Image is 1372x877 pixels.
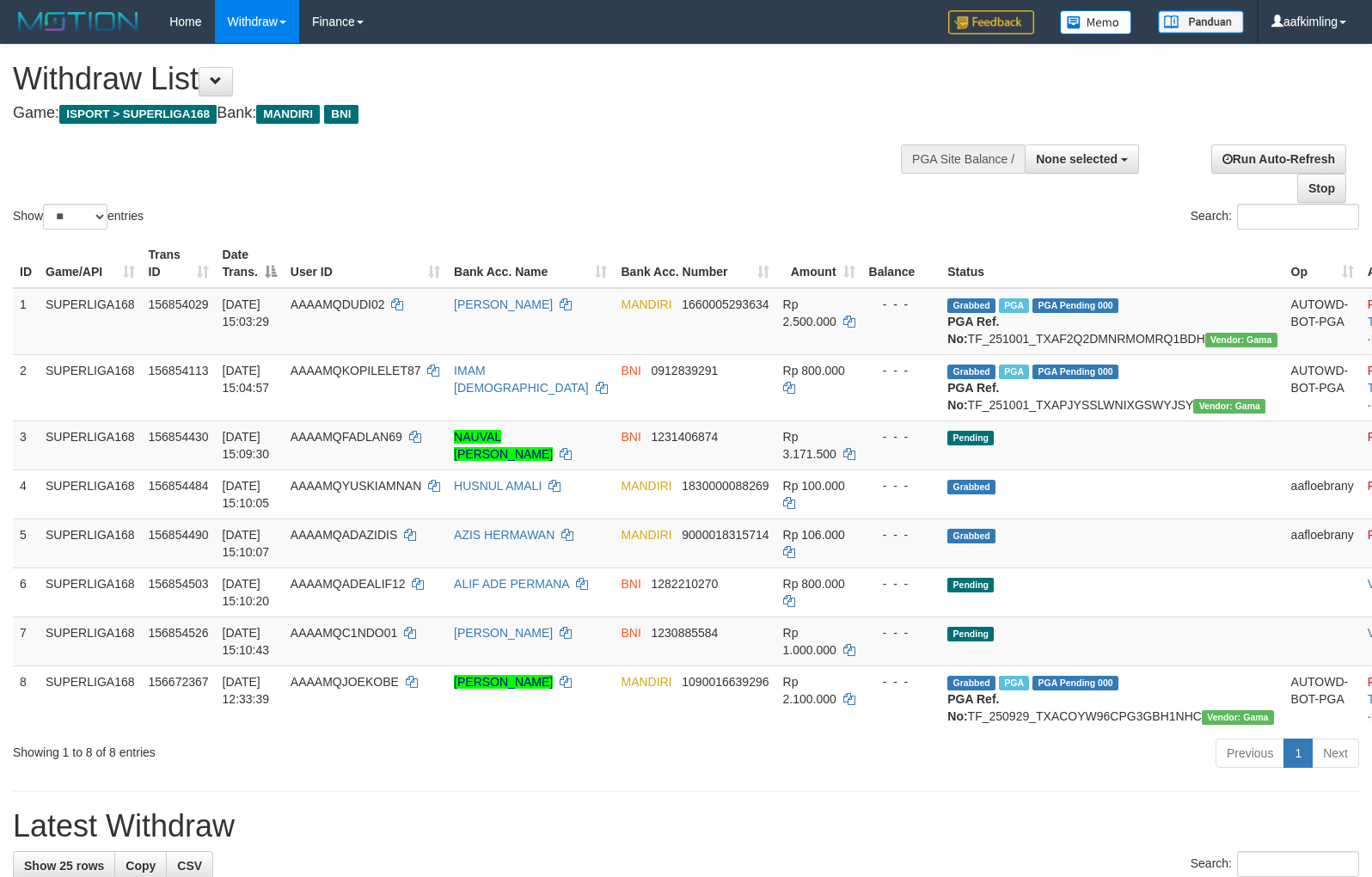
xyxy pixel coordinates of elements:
span: [DATE] 15:09:30 [223,430,270,461]
th: Op: activate to sort column ascending [1284,239,1361,288]
span: Rp 106.000 [783,528,845,542]
td: aafloebrany [1284,518,1361,567]
a: ALIF ADE PERMANA [454,577,569,591]
span: Rp 100.000 [783,479,845,493]
span: AAAAMQKOPILELET87 [291,364,421,377]
span: [DATE] 15:10:05 [223,479,270,510]
td: AUTOWD-BOT-PGA [1284,665,1361,732]
th: Date Trans.: activate to sort column descending [216,239,284,288]
span: CSV [177,859,202,873]
input: Search: [1237,204,1359,230]
span: AAAAMQADAZIDIS [291,528,397,542]
span: Copy 1830000088269 to clipboard [682,479,769,493]
span: [DATE] 15:10:07 [223,528,270,559]
div: PGA Site Balance / [901,144,1025,174]
td: SUPERLIGA168 [39,469,142,518]
div: - - - [869,477,934,494]
span: Grabbed [947,676,995,690]
span: AAAAMQFADLAN69 [291,430,402,444]
span: Marked by aafsoycanthlai [999,298,1029,313]
td: SUPERLIGA168 [39,665,142,732]
select: Showentries [43,204,107,230]
a: Run Auto-Refresh [1211,144,1346,174]
span: Marked by aafchhiseyha [999,365,1029,379]
span: 156672367 [149,675,209,689]
span: Rp 2.500.000 [783,297,836,328]
span: Copy 9000018315714 to clipboard [682,528,769,542]
span: Rp 800.000 [783,364,845,377]
span: PGA Pending [1032,365,1118,379]
td: 2 [13,354,39,420]
span: 156854113 [149,364,209,377]
td: TF_251001_TXAF2Q2DMNRMOMRQ1BDH [940,288,1283,355]
span: 156854484 [149,479,209,493]
td: SUPERLIGA168 [39,420,142,469]
span: [DATE] 12:33:39 [223,675,270,706]
a: [PERSON_NAME] [454,297,553,311]
td: TF_251001_TXAPJYSSLWNIXGSWYJSY [940,354,1283,420]
span: Copy 1090016639296 to clipboard [682,675,769,689]
a: Stop [1297,174,1346,203]
th: Bank Acc. Name: activate to sort column ascending [447,239,614,288]
span: 156854430 [149,430,209,444]
button: None selected [1025,144,1139,174]
img: Feedback.jpg [948,10,1034,34]
td: 3 [13,420,39,469]
span: BNI [621,577,640,591]
span: PGA Pending [1032,676,1118,690]
span: Copy 1231406874 to clipboard [652,430,719,444]
label: Search: [1191,204,1359,230]
span: AAAAMQJOEKOBE [291,675,399,689]
h1: Withdraw List [13,62,897,96]
span: Grabbed [947,529,995,543]
td: SUPERLIGA168 [39,616,142,665]
a: 1 [1283,739,1313,768]
span: AAAAMQDUDI02 [291,297,385,311]
th: Bank Acc. Number: activate to sort column ascending [614,239,775,288]
a: [PERSON_NAME] [454,675,553,689]
div: - - - [869,526,934,543]
td: SUPERLIGA168 [39,354,142,420]
a: Next [1312,739,1359,768]
span: Vendor URL: https://trx31.1velocity.biz [1205,333,1277,347]
span: MANDIRI [621,528,671,542]
span: BNI [621,626,640,640]
td: 1 [13,288,39,355]
td: TF_250929_TXACOYW96CPG3GBH1NHC [940,665,1283,732]
span: ISPORT > SUPERLIGA168 [59,105,217,124]
span: Grabbed [947,298,995,313]
td: SUPERLIGA168 [39,567,142,616]
span: MANDIRI [621,675,671,689]
span: Grabbed [947,365,995,379]
th: Amount: activate to sort column ascending [776,239,862,288]
span: Vendor URL: https://trx31.1velocity.biz [1202,710,1274,725]
span: BNI [324,105,358,124]
td: SUPERLIGA168 [39,518,142,567]
b: PGA Ref. No: [947,315,999,346]
th: Status [940,239,1283,288]
a: HUSNUL AMALI [454,479,542,493]
img: Button%20Memo.svg [1060,10,1132,34]
a: Previous [1216,739,1284,768]
h4: Game: Bank: [13,105,897,122]
span: Copy [126,859,156,873]
th: Balance [862,239,941,288]
span: 156854029 [149,297,209,311]
span: [DATE] 15:10:20 [223,577,270,608]
td: 4 [13,469,39,518]
a: IMAM [DEMOGRAPHIC_DATA] [454,364,589,395]
span: AAAAMQADEALIF12 [291,577,406,591]
b: PGA Ref. No: [947,692,999,723]
span: BNI [621,430,640,444]
span: [DATE] 15:03:29 [223,297,270,328]
span: Copy 1230885584 to clipboard [652,626,719,640]
th: ID [13,239,39,288]
span: Pending [947,431,994,445]
b: PGA Ref. No: [947,381,999,412]
span: MANDIRI [256,105,320,124]
span: Grabbed [947,480,995,494]
span: AAAAMQC1NDO01 [291,626,397,640]
span: None selected [1036,152,1118,166]
span: Rp 2.100.000 [783,675,836,706]
span: Marked by aafsengchandara [999,676,1029,690]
